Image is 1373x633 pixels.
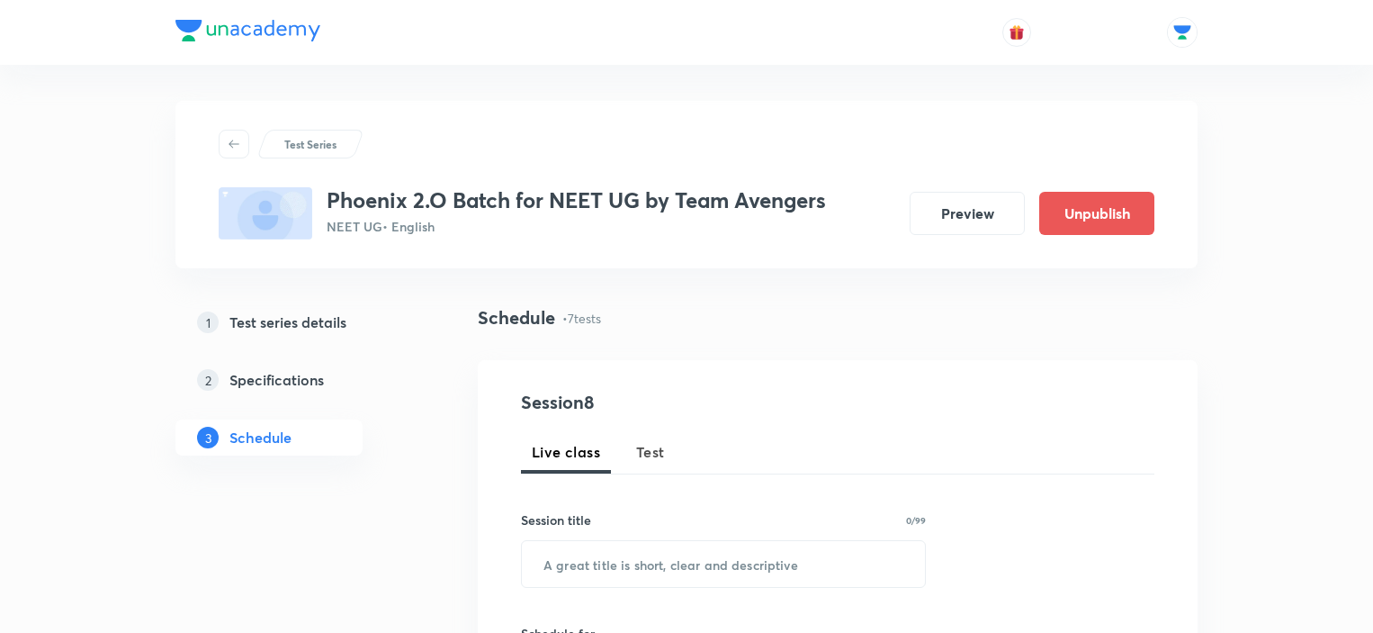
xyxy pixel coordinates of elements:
[521,389,849,416] h4: Session 8
[532,441,600,463] span: Live class
[636,441,665,463] span: Test
[175,20,320,46] a: Company Logo
[219,187,312,240] img: fallback-thumbnail.png
[327,187,826,213] h3: Phoenix 2.O Batch for NEET UG by Team Avengers
[175,20,320,41] img: Company Logo
[175,304,420,340] a: 1Test series details
[478,304,555,331] h4: Schedule
[1167,17,1198,48] img: Sumit Gour
[562,309,601,328] p: • 7 tests
[910,192,1025,235] button: Preview
[229,369,324,391] h5: Specifications
[197,312,219,333] p: 1
[906,516,926,525] p: 0/99
[197,427,219,448] p: 3
[522,541,925,587] input: A great title is short, clear and descriptive
[521,511,591,529] h6: Session title
[327,217,826,236] p: NEET UG • English
[1039,192,1154,235] button: Unpublish
[1002,18,1031,47] button: avatar
[229,427,292,448] h5: Schedule
[197,369,219,391] p: 2
[284,136,337,152] p: Test Series
[229,312,346,333] h5: Test series details
[1009,24,1025,41] img: avatar
[175,362,420,398] a: 2Specifications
